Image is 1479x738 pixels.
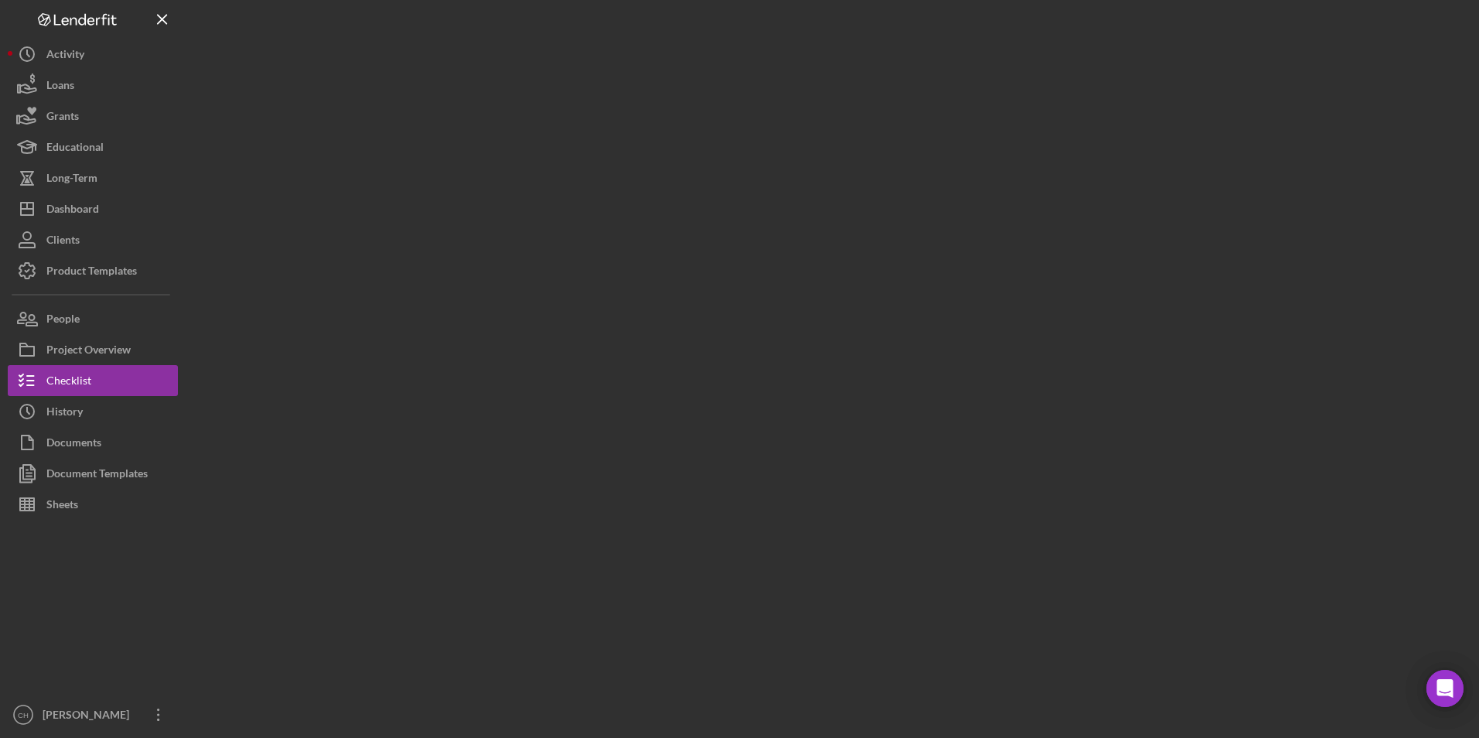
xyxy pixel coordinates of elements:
div: Dashboard [46,193,99,228]
div: [PERSON_NAME] [39,699,139,734]
button: Loans [8,70,178,101]
div: Educational [46,132,104,166]
div: Clients [46,224,80,259]
button: Document Templates [8,458,178,489]
div: Document Templates [46,458,148,493]
div: History [46,396,83,431]
button: Clients [8,224,178,255]
div: Product Templates [46,255,137,290]
div: Documents [46,427,101,462]
button: Educational [8,132,178,162]
button: People [8,303,178,334]
div: Open Intercom Messenger [1426,670,1464,707]
div: People [46,303,80,338]
button: Long-Term [8,162,178,193]
button: Product Templates [8,255,178,286]
button: History [8,396,178,427]
button: Activity [8,39,178,70]
button: Sheets [8,489,178,520]
div: Sheets [46,489,78,524]
div: Checklist [46,365,91,400]
button: Checklist [8,365,178,396]
text: CH [18,711,29,719]
button: Project Overview [8,334,178,365]
button: Dashboard [8,193,178,224]
div: Loans [46,70,74,104]
button: Grants [8,101,178,132]
div: Activity [46,39,84,73]
button: CH[PERSON_NAME] [8,699,178,730]
button: Documents [8,427,178,458]
div: Grants [46,101,79,135]
div: Long-Term [46,162,97,197]
div: Project Overview [46,334,131,369]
